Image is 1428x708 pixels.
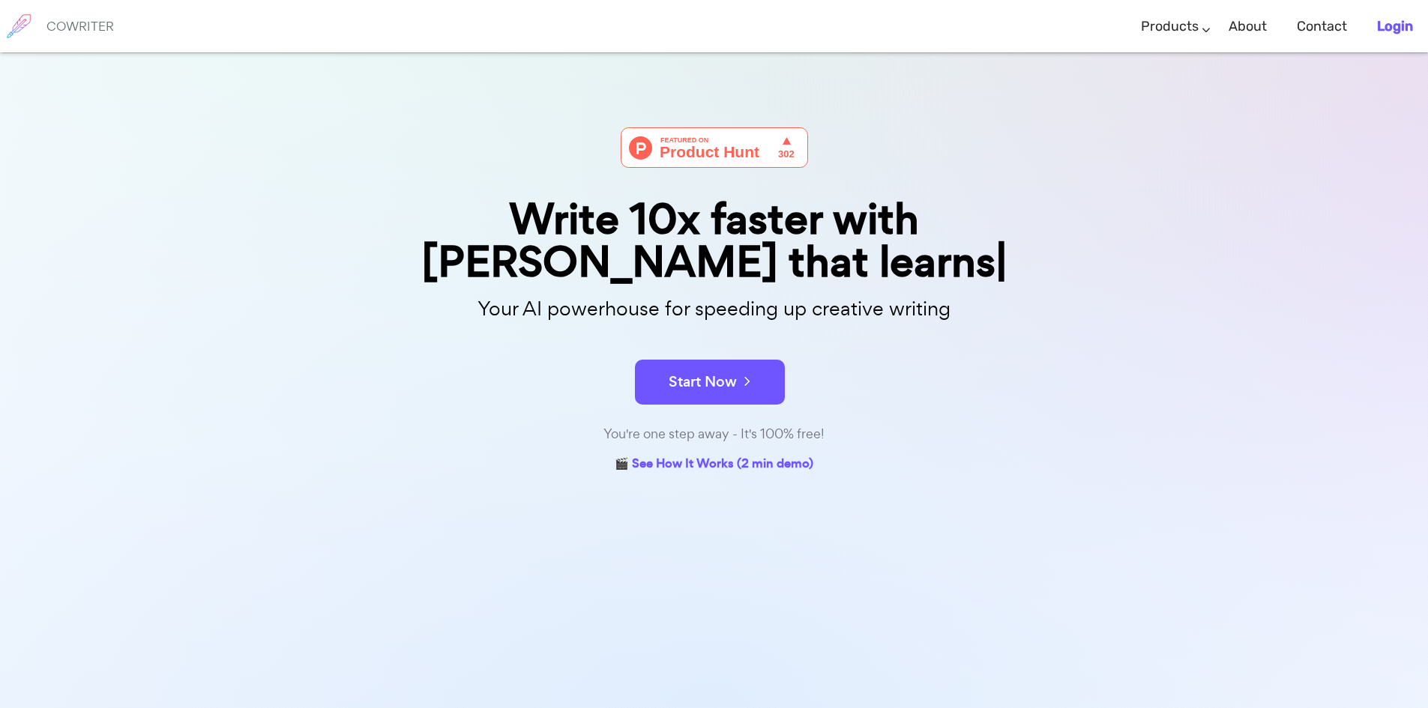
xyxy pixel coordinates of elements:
[46,19,114,33] h6: COWRITER
[340,423,1089,445] div: You're one step away - It's 100% free!
[1377,18,1413,34] b: Login
[340,293,1089,325] p: Your AI powerhouse for speeding up creative writing
[1141,4,1199,49] a: Products
[621,127,808,168] img: Cowriter - Your AI buddy for speeding up creative writing | Product Hunt
[340,198,1089,283] div: Write 10x faster with [PERSON_NAME] that learns
[1229,4,1267,49] a: About
[635,360,785,405] button: Start Now
[615,453,813,476] a: 🎬 See How It Works (2 min demo)
[1297,4,1347,49] a: Contact
[1377,4,1413,49] a: Login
